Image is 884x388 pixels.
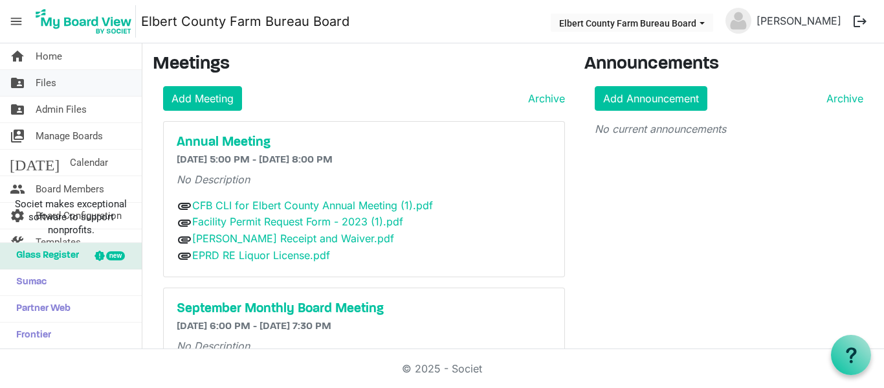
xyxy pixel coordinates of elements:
[10,243,79,269] span: Glass Register
[36,70,56,96] span: Files
[10,70,25,96] span: folder_shared
[192,249,330,262] a: EPRD RE Liquor License.pdf
[36,123,103,149] span: Manage Boards
[177,248,192,264] span: attachment
[10,176,25,202] span: people
[10,296,71,322] span: Partner Web
[10,43,25,69] span: home
[10,123,25,149] span: switch_account
[177,215,192,231] span: attachment
[177,198,192,214] span: attachment
[725,8,751,34] img: no-profile-picture.svg
[32,5,136,38] img: My Board View Logo
[10,97,25,122] span: folder_shared
[10,150,60,176] span: [DATE]
[10,323,51,348] span: Frontier
[163,86,242,111] a: Add Meeting
[192,199,433,212] a: CFB CLI for Elbert County Annual Meeting (1).pdf
[177,232,192,247] span: attachment
[6,198,136,236] span: Societ makes exceptional software to support nonprofits.
[141,8,349,34] a: Elbert County Farm Bureau Board
[36,97,87,122] span: Admin Files
[177,154,551,166] h6: [DATE] 5:00 PM - [DATE] 8:00 PM
[36,176,104,202] span: Board Members
[595,86,707,111] a: Add Announcement
[177,321,551,333] h6: [DATE] 6:00 PM - [DATE] 7:30 PM
[177,135,551,150] a: Annual Meeting
[4,9,28,34] span: menu
[177,172,551,187] p: No Description
[192,215,403,228] a: Facility Permit Request Form - 2023 (1).pdf
[177,301,551,317] a: September Monthly Board Meeting
[595,121,863,137] p: No current announcements
[32,5,141,38] a: My Board View Logo
[523,91,565,106] a: Archive
[177,338,551,354] p: No Description
[36,43,62,69] span: Home
[10,269,47,295] span: Sumac
[106,251,125,260] div: new
[551,14,713,32] button: Elbert County Farm Bureau Board dropdownbutton
[70,150,108,176] span: Calendar
[192,232,394,245] a: [PERSON_NAME] Receipt and Waiver.pdf
[751,8,846,34] a: [PERSON_NAME]
[153,54,565,76] h3: Meetings
[846,8,874,35] button: logout
[821,91,863,106] a: Archive
[584,54,874,76] h3: Announcements
[402,362,482,375] a: © 2025 - Societ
